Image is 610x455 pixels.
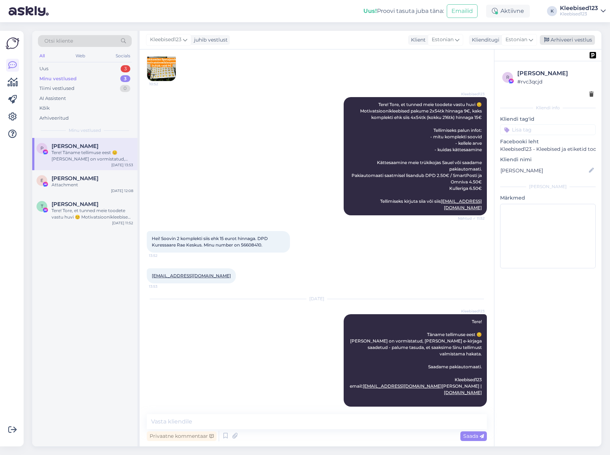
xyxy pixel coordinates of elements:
[121,65,130,72] div: 3
[560,5,606,17] a: Kleebised123Kleebised123
[517,78,594,86] div: # rvc3qcjd
[152,236,269,248] span: Hei! Soovin 2 komplekti siis ehk 15 eurot hinnaga. DPD Kuressaare Rae Keskus. Minu number on 5660...
[112,220,133,226] div: [DATE] 11:52
[500,124,596,135] input: Lisa tag
[52,182,133,188] div: Attachment
[458,91,485,97] span: Kleebised123
[363,383,442,389] a: [EMAIL_ADDRESS][DOMAIN_NAME]
[447,4,478,18] button: Emailid
[149,253,176,258] span: 13:52
[506,75,509,80] span: r
[120,75,130,82] div: 3
[441,198,482,210] a: [EMAIL_ADDRESS][DOMAIN_NAME]
[590,52,596,58] img: pd
[52,201,98,207] span: Tiina Orgel-Lepik
[517,69,594,78] div: [PERSON_NAME]
[39,115,69,122] div: Arhiveeritud
[41,203,43,209] span: T
[147,296,487,302] div: [DATE]
[500,167,587,174] input: Lisa nimi
[120,85,130,92] div: 0
[458,216,485,221] span: Nähtud ✓ 11:52
[363,8,377,14] b: Uus!
[444,390,482,395] a: [DOMAIN_NAME]
[500,138,596,145] p: Facebooki leht
[486,5,530,18] div: Aktiivne
[363,7,444,15] div: Proovi tasuta juba täna:
[149,284,176,289] span: 13:53
[469,36,499,44] div: Klienditugi
[408,36,426,44] div: Klient
[149,81,176,87] span: 10:52
[114,51,132,61] div: Socials
[39,75,77,82] div: Minu vestlused
[147,431,217,441] div: Privaatne kommentaar
[500,194,596,202] p: Märkmed
[44,37,73,45] span: Otsi kliente
[500,105,596,111] div: Kliendi info
[152,273,231,278] a: [EMAIL_ADDRESS][DOMAIN_NAME]
[40,178,43,183] span: E
[52,149,133,162] div: Tere! Täname tellimuse eest 😊 [PERSON_NAME] on vormistatud, [PERSON_NAME] e-kirjaga saadetud - pa...
[463,433,484,439] span: Saada
[458,308,485,314] span: Kleebised123
[39,85,74,92] div: Tiimi vestlused
[500,183,596,190] div: [PERSON_NAME]
[500,145,596,153] p: Kleebised123 - Kleebised ja etiketid toodetele ning kleebised autodele.
[74,51,87,61] div: Web
[500,115,596,123] p: Kliendi tag'id
[560,5,598,11] div: Kleebised123
[432,36,454,44] span: Estonian
[39,65,48,72] div: Uus
[560,11,598,17] div: Kleebised123
[458,407,485,412] span: 10:00
[39,95,66,102] div: AI Assistent
[191,36,228,44] div: juhib vestlust
[150,36,181,44] span: Kleebised123
[505,36,527,44] span: Estonian
[52,175,98,182] span: Eneli Ööpik
[147,52,176,81] img: Attachment
[39,105,50,112] div: Kõik
[52,207,133,220] div: Tere! Tore, et tunned meie toodete vastu huvi 😊 Motivatsioonikleebised on mõõdis kuni 2.5cm, paku...
[38,51,46,61] div: All
[6,37,19,50] img: Askly Logo
[111,188,133,193] div: [DATE] 12:08
[540,35,595,45] div: Arhiveeri vestlus
[52,143,98,149] span: Piret Tänav
[352,102,483,210] span: Tere! Tore, et tunned meie toodete vastu huvi 😊 Motivatsioonikleebised pakume 2x54tk hinnaga 9€, ...
[40,145,44,151] span: P
[500,156,596,163] p: Kliendi nimi
[111,162,133,168] div: [DATE] 13:53
[69,127,101,134] span: Minu vestlused
[547,6,557,16] div: K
